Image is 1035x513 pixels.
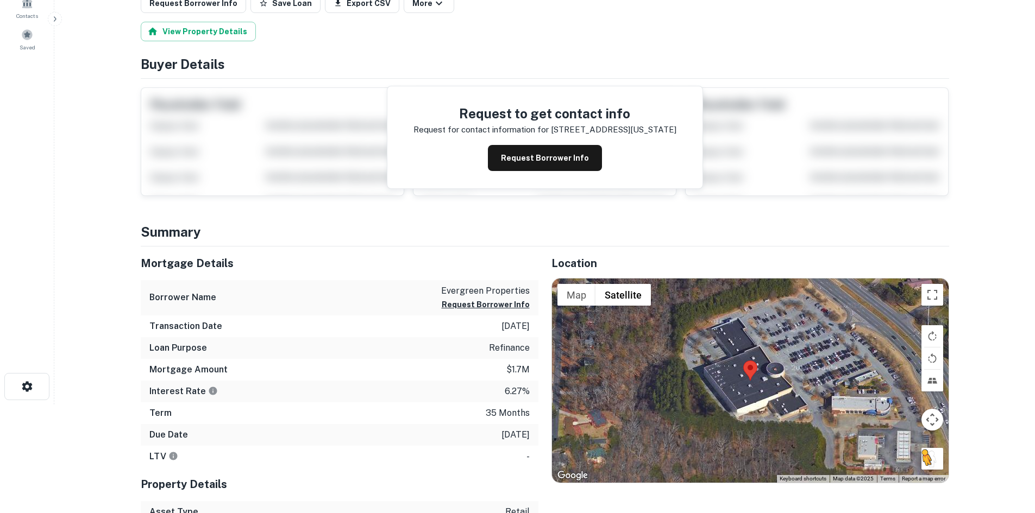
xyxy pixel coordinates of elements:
span: Map data ©2025 [833,476,874,482]
button: Keyboard shortcuts [780,475,826,483]
svg: The interest rates displayed on the website are for informational purposes only and may be report... [208,386,218,396]
button: Rotate map counterclockwise [921,347,943,369]
h6: LTV [149,450,178,463]
h4: Buyer Details [141,54,949,74]
h5: Location [551,255,949,271]
h6: Transaction Date [149,320,222,333]
button: Show street map [557,284,595,306]
svg: LTVs displayed on the website are for informational purposes only and may be reported incorrectly... [168,451,178,461]
p: [DATE] [501,428,530,441]
img: Google [555,468,591,483]
h6: Term [149,407,172,420]
span: Saved [20,43,35,52]
p: Request for contact information for [413,123,549,136]
h5: Mortgage Details [141,255,538,271]
button: Drag Pegman onto the map to open Street View [921,448,943,470]
button: Toggle fullscreen view [921,284,943,306]
p: evergreen properties [441,284,530,297]
button: Request Borrower Info [488,145,602,171]
iframe: Chat Widget [981,391,1035,444]
p: [DATE] [501,320,530,333]
h4: Request to get contact info [413,104,676,123]
p: [STREET_ADDRESS][US_STATE] [551,123,676,136]
h6: Interest Rate [149,385,218,398]
p: - [526,450,530,463]
a: Open this area in Google Maps (opens a new window) [555,468,591,483]
p: refinance [489,341,530,354]
h5: Property Details [141,476,538,492]
a: Report a map error [902,476,945,482]
span: Contacts [16,11,38,20]
p: 6.27% [505,385,530,398]
button: Show satellite imagery [595,284,651,306]
h6: Mortgage Amount [149,363,228,376]
button: Tilt map [921,370,943,391]
button: View Property Details [141,22,256,41]
h6: Due Date [149,428,188,441]
p: $1.7m [506,363,530,376]
button: Request Borrower Info [442,298,530,311]
h6: Loan Purpose [149,341,207,354]
h6: Borrower Name [149,291,216,304]
p: 35 months [486,407,530,420]
h4: Summary [141,222,949,242]
a: Terms (opens in new tab) [880,476,895,482]
button: Map camera controls [921,409,943,430]
a: Saved [3,24,51,54]
button: Rotate map clockwise [921,325,943,347]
